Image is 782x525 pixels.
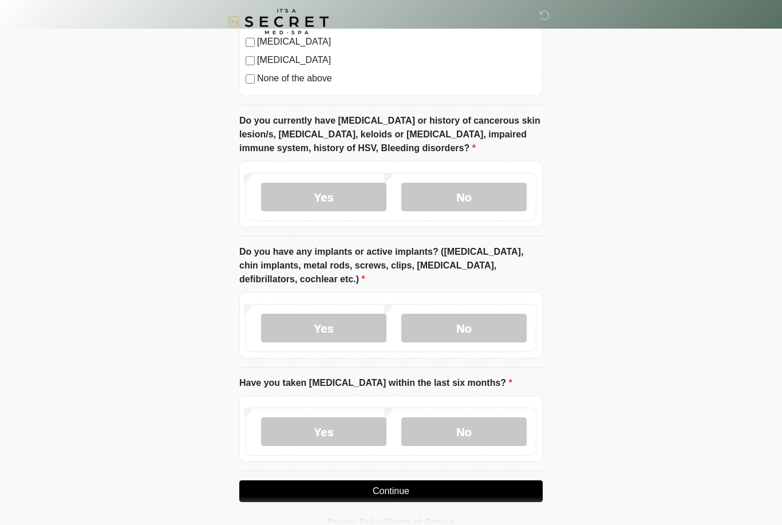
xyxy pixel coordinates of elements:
[246,74,255,84] input: None of the above
[228,9,329,34] img: It's A Secret Med Spa Logo
[261,417,386,446] label: Yes
[239,480,543,502] button: Continue
[261,314,386,342] label: Yes
[401,314,527,342] label: No
[239,376,512,390] label: Have you taken [MEDICAL_DATA] within the last six months?
[257,53,536,67] label: [MEDICAL_DATA]
[239,114,543,155] label: Do you currently have [MEDICAL_DATA] or history of cancerous skin lesion/s, [MEDICAL_DATA], keloi...
[239,245,543,286] label: Do you have any implants or active implants? ([MEDICAL_DATA], chin implants, metal rods, screws, ...
[257,72,536,85] label: None of the above
[401,183,527,211] label: No
[261,183,386,211] label: Yes
[246,56,255,65] input: [MEDICAL_DATA]
[401,417,527,446] label: No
